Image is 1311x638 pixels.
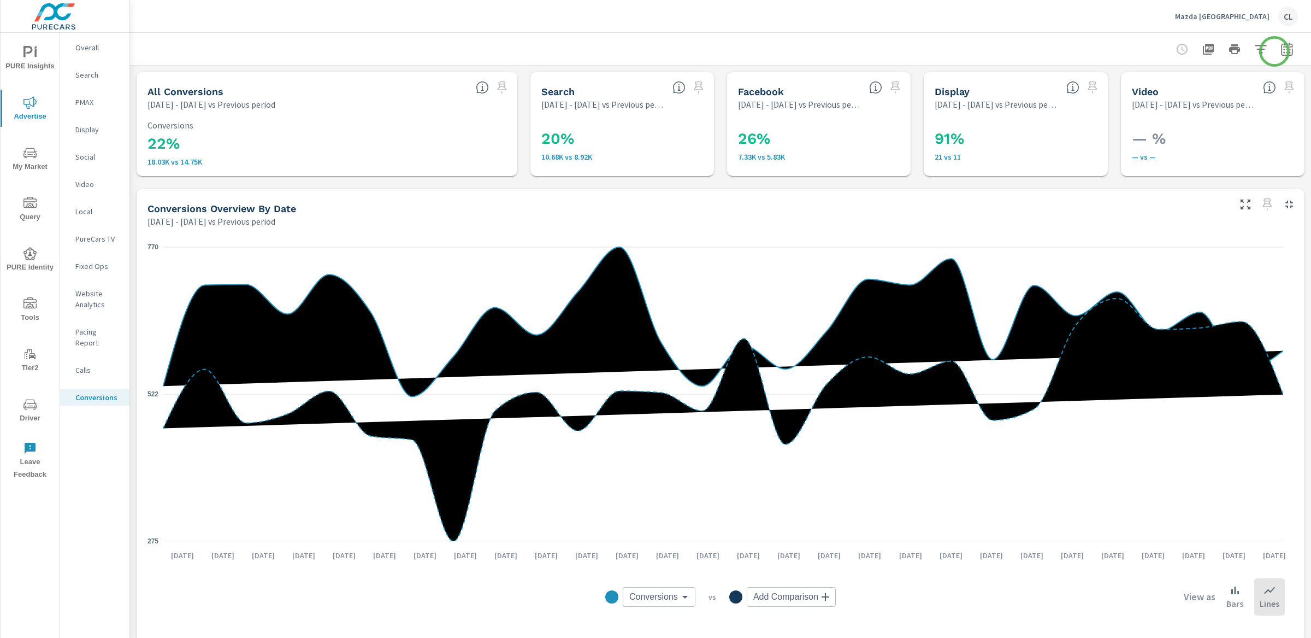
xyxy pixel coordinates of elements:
[60,149,129,165] div: Social
[738,130,900,148] h3: 26%
[935,153,1096,161] p: 21 vs 11
[476,81,489,94] span: All Conversions include Actions, Leads and Unmapped Conversions
[608,550,646,561] p: [DATE]
[1260,597,1279,610] p: Lines
[75,233,121,244] p: PureCars TV
[1237,196,1254,213] button: Make Fullscreen
[1066,81,1079,94] span: Display Conversions include Actions, Leads and Unmapped Conversions
[147,134,506,153] h3: 22%
[75,261,121,272] p: Fixed Ops
[147,203,296,214] h5: Conversions Overview By Date
[887,79,904,96] span: Select a preset date range to save this widget
[935,86,970,97] h5: Display
[1,33,60,485] div: nav menu
[487,550,525,561] p: [DATE]
[1175,11,1269,21] p: Mazda [GEOGRAPHIC_DATA]
[4,297,56,324] span: Tools
[527,550,565,561] p: [DATE]
[1278,7,1298,26] div: CL
[891,550,930,561] p: [DATE]
[690,79,707,96] span: Select a preset date range to save this widget
[75,124,121,135] p: Display
[60,362,129,378] div: Calls
[1084,79,1101,96] span: Select a preset date range to save this widget
[935,98,1057,111] p: [DATE] - [DATE] vs Previous period
[541,153,703,161] p: 10,679 vs 8,915
[147,215,275,228] p: [DATE] - [DATE] vs Previous period
[1280,79,1298,96] span: Select a preset date range to save this widget
[541,86,575,97] h5: Search
[629,592,678,602] span: Conversions
[75,42,121,53] p: Overall
[932,550,970,561] p: [DATE]
[75,326,121,348] p: Pacing Report
[60,121,129,138] div: Display
[4,348,56,374] span: Tier2
[446,550,485,561] p: [DATE]
[4,46,56,73] span: PURE Insights
[406,550,444,561] p: [DATE]
[60,389,129,406] div: Conversions
[325,550,363,561] p: [DATE]
[75,69,121,80] p: Search
[60,67,129,83] div: Search
[1013,550,1051,561] p: [DATE]
[147,157,506,166] p: 18,034 vs 14,754
[1250,38,1272,60] button: Apply Filters
[4,96,56,123] span: Advertise
[147,390,158,398] text: 522
[1132,130,1294,148] h3: — %
[623,587,695,607] div: Conversions
[75,179,121,190] p: Video
[935,130,1096,148] h3: 91%
[1094,550,1132,561] p: [DATE]
[147,98,275,111] p: [DATE] - [DATE] vs Previous period
[147,120,506,130] p: Conversions
[729,550,767,561] p: [DATE]
[810,550,848,561] p: [DATE]
[147,86,223,97] h5: All Conversions
[753,592,818,602] span: Add Comparison
[75,206,121,217] p: Local
[1255,550,1294,561] p: [DATE]
[738,86,784,97] h5: Facebook
[75,97,121,108] p: PMAX
[1134,550,1172,561] p: [DATE]
[4,147,56,173] span: My Market
[60,94,129,110] div: PMAX
[972,550,1011,561] p: [DATE]
[60,324,129,351] div: Pacing Report
[1053,550,1091,561] p: [DATE]
[60,285,129,313] div: Website Analytics
[60,231,129,247] div: PureCars TV
[541,98,664,111] p: [DATE] - [DATE] vs Previous period
[75,288,121,310] p: Website Analytics
[1132,98,1254,111] p: [DATE] - [DATE] vs Previous period
[738,98,860,111] p: [DATE] - [DATE] vs Previous period
[869,81,882,94] span: All conversions reported from Facebook with duplicates filtered out
[244,550,282,561] p: [DATE]
[541,130,703,148] h3: 20%
[672,81,686,94] span: Search Conversions include Actions, Leads and Unmapped Conversions.
[163,550,202,561] p: [DATE]
[4,398,56,425] span: Driver
[747,587,836,607] div: Add Comparison
[75,392,121,403] p: Conversions
[4,247,56,274] span: PURE Identity
[1197,38,1219,60] button: "Export Report to PDF"
[4,442,56,481] span: Leave Feedback
[851,550,889,561] p: [DATE]
[147,243,158,251] text: 770
[695,592,729,602] p: vs
[285,550,323,561] p: [DATE]
[60,39,129,56] div: Overall
[60,176,129,192] div: Video
[1174,550,1213,561] p: [DATE]
[147,537,158,545] text: 275
[1215,550,1253,561] p: [DATE]
[770,550,808,561] p: [DATE]
[1280,196,1298,213] button: Minimize Widget
[568,550,606,561] p: [DATE]
[75,365,121,376] p: Calls
[365,550,404,561] p: [DATE]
